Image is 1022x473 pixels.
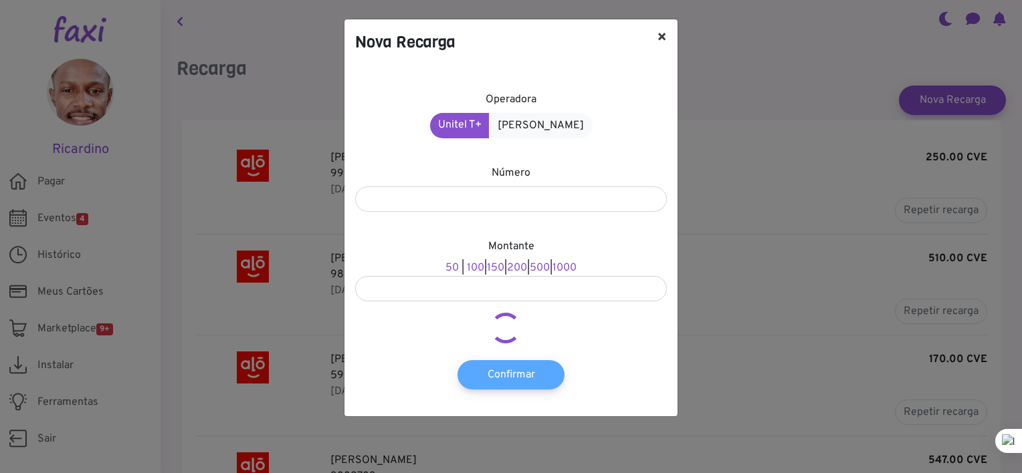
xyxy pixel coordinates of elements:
span: | [462,261,464,275]
label: Número [492,165,530,181]
a: 1000 [552,261,577,275]
a: [PERSON_NAME] [489,113,593,138]
a: 100 [467,261,484,275]
a: 500 [530,261,550,275]
a: 50 [445,261,459,275]
label: Montante [488,239,534,255]
h4: Nova Recarga [355,30,455,54]
a: Unitel T+ [430,113,490,138]
button: × [646,19,678,57]
a: 150 [487,261,504,275]
div: | | | | [355,239,667,301]
a: 200 [507,261,527,275]
button: Confirmar [457,360,565,389]
label: Operadora [486,92,536,108]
